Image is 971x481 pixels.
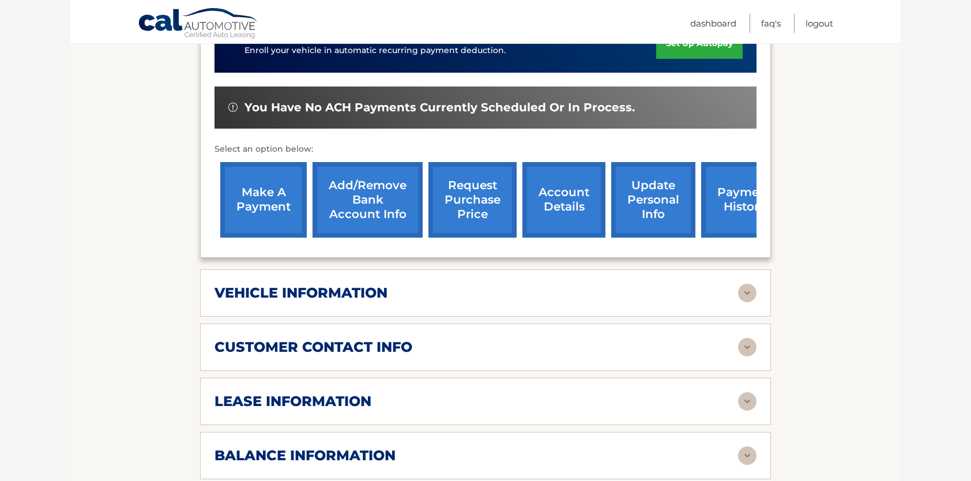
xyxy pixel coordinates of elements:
img: alert-white.svg [228,103,238,112]
a: Logout [806,14,833,33]
a: Add/Remove bank account info [313,162,423,238]
a: update personal info [611,162,695,238]
p: Select an option below: [214,142,757,156]
h2: vehicle information [214,284,387,302]
img: accordion-rest.svg [738,446,757,465]
a: request purchase price [428,162,517,238]
span: You have no ACH payments currently scheduled or in process. [244,100,635,115]
a: Dashboard [690,14,736,33]
a: Cal Automotive [138,7,259,41]
h2: lease information [214,393,371,410]
a: FAQ's [761,14,781,33]
a: account details [522,162,605,238]
img: accordion-rest.svg [738,284,757,302]
p: Enroll your vehicle in automatic recurring payment deduction. [244,44,656,57]
a: make a payment [220,162,307,238]
a: payment history [701,162,788,238]
img: accordion-rest.svg [738,338,757,356]
h2: customer contact info [214,339,412,356]
img: accordion-rest.svg [738,392,757,411]
h2: balance information [214,447,396,464]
